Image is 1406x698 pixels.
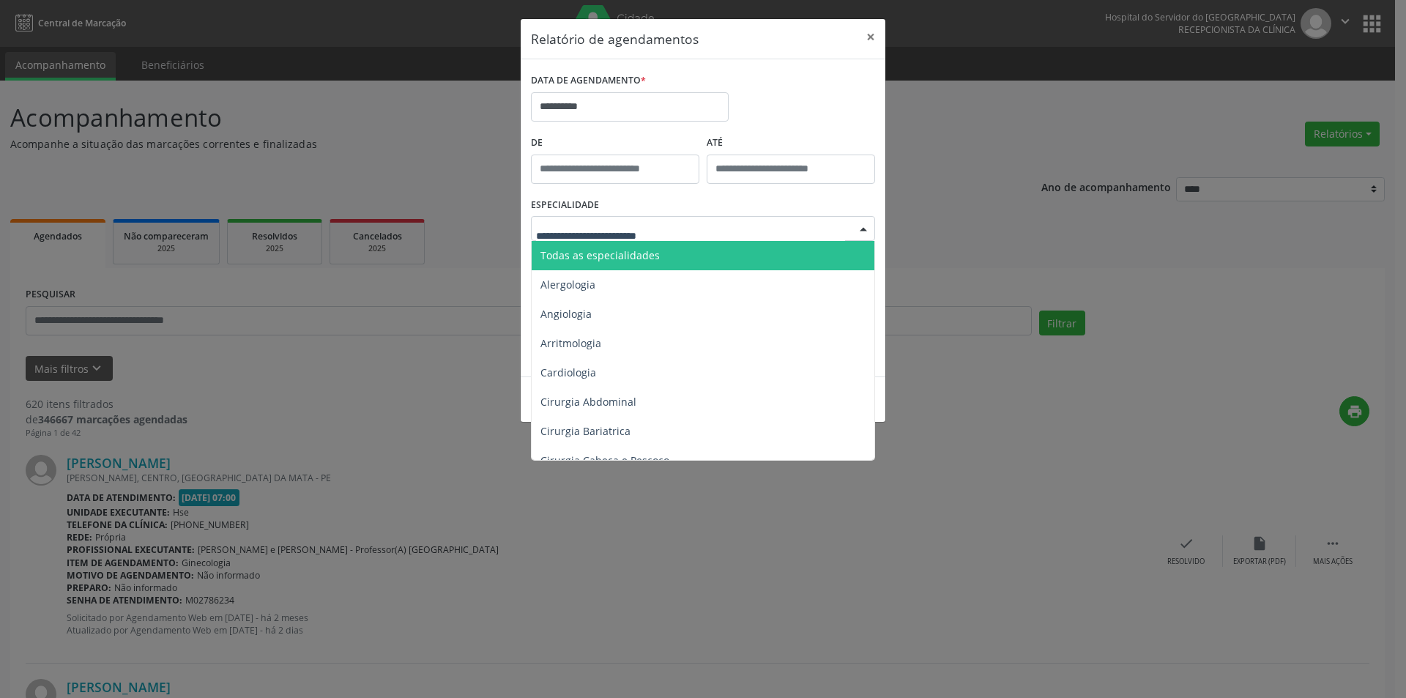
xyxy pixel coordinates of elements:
[531,70,646,92] label: DATA DE AGENDAMENTO
[540,365,596,379] span: Cardiologia
[540,248,660,262] span: Todas as especialidades
[707,132,875,155] label: ATÉ
[540,278,595,292] span: Alergologia
[540,307,592,321] span: Angiologia
[540,336,601,350] span: Arritmologia
[531,194,599,217] label: ESPECIALIDADE
[856,19,885,55] button: Close
[540,395,636,409] span: Cirurgia Abdominal
[531,132,699,155] label: De
[540,424,631,438] span: Cirurgia Bariatrica
[531,29,699,48] h5: Relatório de agendamentos
[540,453,669,467] span: Cirurgia Cabeça e Pescoço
